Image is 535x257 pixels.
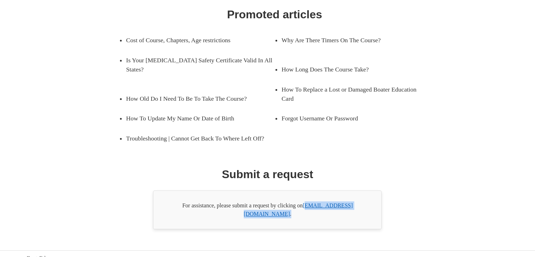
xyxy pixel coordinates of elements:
[227,6,322,23] h1: Promoted articles
[281,80,430,109] a: How To Replace a Lost or Damaged Boater Education Card
[126,50,274,80] a: Is Your [MEDICAL_DATA] Safety Certificate Valid In All States?
[126,89,264,108] a: How Old Do I Need To Be To Take The Course?
[281,108,419,128] a: Forgot Username Or Password
[281,30,419,50] a: Why Are There Timers On The Course?
[126,128,274,148] a: Troubleshooting | Cannot Get Back To Where Left Off?
[244,202,353,217] a: [EMAIL_ADDRESS][DOMAIN_NAME]
[222,166,313,183] h1: Submit a request
[126,108,264,128] a: How To Update My Name Or Date of Birth
[281,59,419,79] a: How Long Does The Course Take?
[126,30,264,50] a: Cost of Course, Chapters, Age restrictions
[153,190,382,229] div: For assistance, please submit a request by clicking on .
